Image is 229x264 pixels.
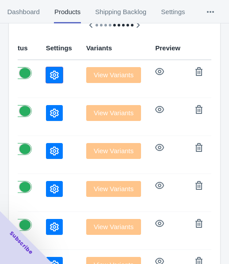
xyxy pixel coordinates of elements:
span: Status [8,44,28,52]
span: Shipping Backlog [95,0,147,23]
span: Dashboard [7,0,40,23]
button: Scroll table right one column [130,17,146,33]
span: Settings [161,0,185,23]
span: Settings [46,44,72,52]
span: Variants [86,44,112,52]
button: More tabs [192,0,229,23]
button: Scroll table left one column [83,17,99,33]
span: Products [54,0,80,23]
span: Preview [155,44,180,52]
span: Subscribe [8,230,34,256]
